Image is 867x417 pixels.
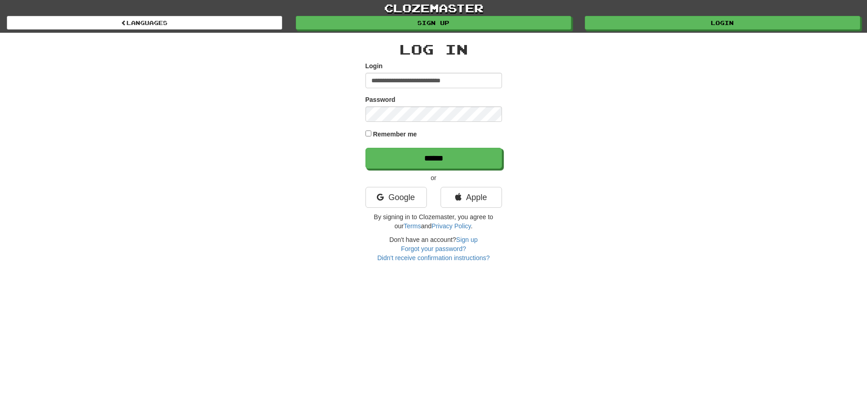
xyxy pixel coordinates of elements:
[365,212,502,231] p: By signing in to Clozemaster, you agree to our and .
[7,16,282,30] a: Languages
[365,61,383,70] label: Login
[456,236,477,243] a: Sign up
[404,222,421,230] a: Terms
[365,187,427,208] a: Google
[377,254,490,261] a: Didn't receive confirmation instructions?
[431,222,471,230] a: Privacy Policy
[296,16,571,30] a: Sign up
[365,235,502,262] div: Don't have an account?
[585,16,860,30] a: Login
[373,130,417,139] label: Remember me
[365,173,502,182] p: or
[441,187,502,208] a: Apple
[401,245,466,252] a: Forgot your password?
[365,42,502,57] h2: Log In
[365,95,395,104] label: Password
